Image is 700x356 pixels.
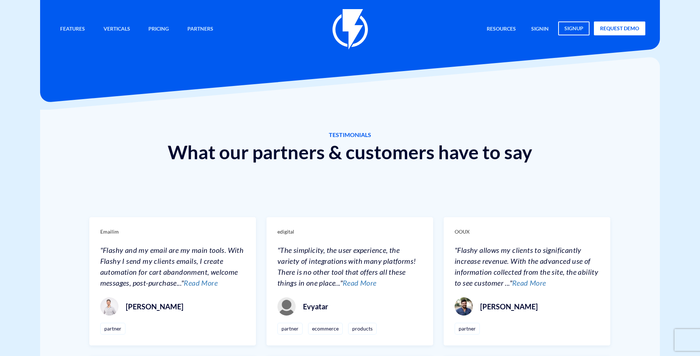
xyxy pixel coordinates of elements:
a: Read More [184,278,218,287]
span: ecommerce [308,323,343,335]
span: edigital [277,228,294,235]
span: partner [455,323,480,335]
a: Verticals [98,21,136,37]
a: signin [526,21,554,37]
h3: [PERSON_NAME] [480,302,538,310]
span: "Flashy allows my clients to significantly increase revenue. With the advanced use of information... [455,246,598,287]
a: Read More [343,278,377,287]
span: partner [100,323,125,335]
span: products [348,323,377,335]
span: Emailim [100,228,119,235]
a: Partners [182,21,219,37]
a: signup [558,21,590,35]
span: "Flashy and my email are my main tools. With Flashy I send my clients emails, I create automation... [100,246,244,287]
a: Resources [481,21,521,37]
img: unknown-user.jpg [277,297,296,316]
span: "The simplicity, the user experience, the variety of integrations with many platforms! There is n... [277,246,416,287]
span: partner [277,323,303,335]
h2: What our partners & customers have to say [62,142,638,163]
span: OOUX [455,228,470,235]
a: Read More [512,278,546,287]
a: Features [55,21,90,37]
h3: Evyatar [303,302,328,310]
a: Pricing [143,21,174,37]
a: request demo [594,21,645,35]
h1: TESTIMONIALS [62,132,638,138]
h3: [PERSON_NAME] [126,302,183,310]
